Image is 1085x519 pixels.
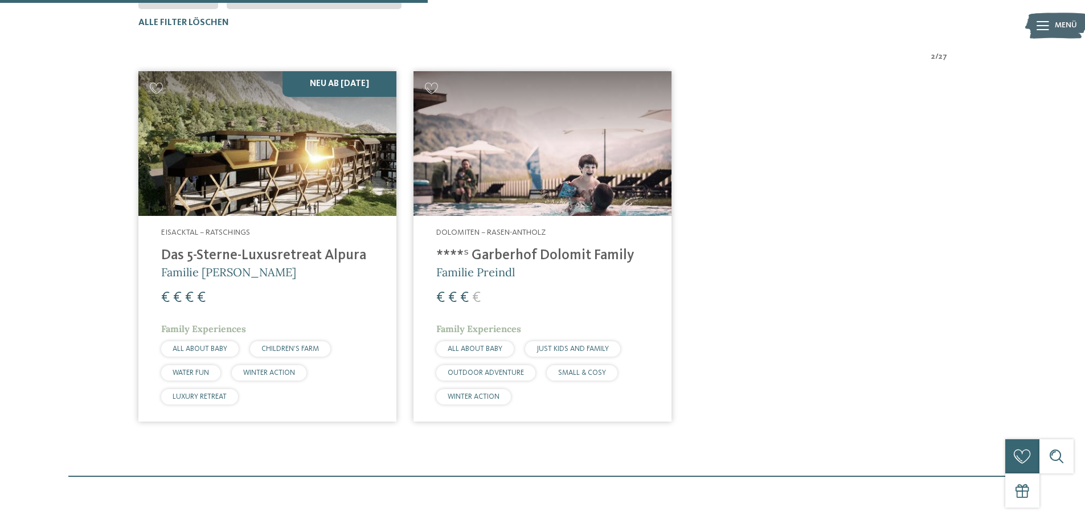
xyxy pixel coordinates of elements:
[138,18,229,27] span: Alle Filter löschen
[436,228,546,236] span: Dolomiten – Rasen-Antholz
[460,291,469,305] span: €
[436,323,521,334] span: Family Experiences
[448,393,499,401] span: WINTER ACTION
[173,369,209,377] span: WATER FUN
[436,291,445,305] span: €
[161,291,170,305] span: €
[161,247,374,264] h4: Das 5-Sterne-Luxusretreat Alpura
[558,369,606,377] span: SMALL & COSY
[935,51,939,63] span: /
[448,291,457,305] span: €
[931,51,935,63] span: 2
[161,265,296,279] span: Familie [PERSON_NAME]
[448,345,502,353] span: ALL ABOUT BABY
[436,265,515,279] span: Familie Preindl
[436,247,649,264] h4: ****ˢ Garberhof Dolomit Family
[413,71,672,216] img: Familienhotels gesucht? Hier findet ihr die besten!
[448,369,524,377] span: OUTDOOR ADVENTURE
[413,71,672,422] a: Familienhotels gesucht? Hier findet ihr die besten! Dolomiten – Rasen-Antholz ****ˢ Garberhof Dol...
[472,291,481,305] span: €
[138,71,396,422] a: Familienhotels gesucht? Hier findet ihr die besten! Neu ab [DATE] Eisacktal – Ratschings Das 5-St...
[185,291,194,305] span: €
[537,345,609,353] span: JUST KIDS AND FAMILY
[243,369,295,377] span: WINTER ACTION
[173,291,182,305] span: €
[138,71,396,216] img: Familienhotels gesucht? Hier findet ihr die besten!
[197,291,206,305] span: €
[161,323,246,334] span: Family Experiences
[261,345,319,353] span: CHILDREN’S FARM
[939,51,947,63] span: 27
[173,345,227,353] span: ALL ABOUT BABY
[173,393,227,401] span: LUXURY RETREAT
[161,228,250,236] span: Eisacktal – Ratschings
